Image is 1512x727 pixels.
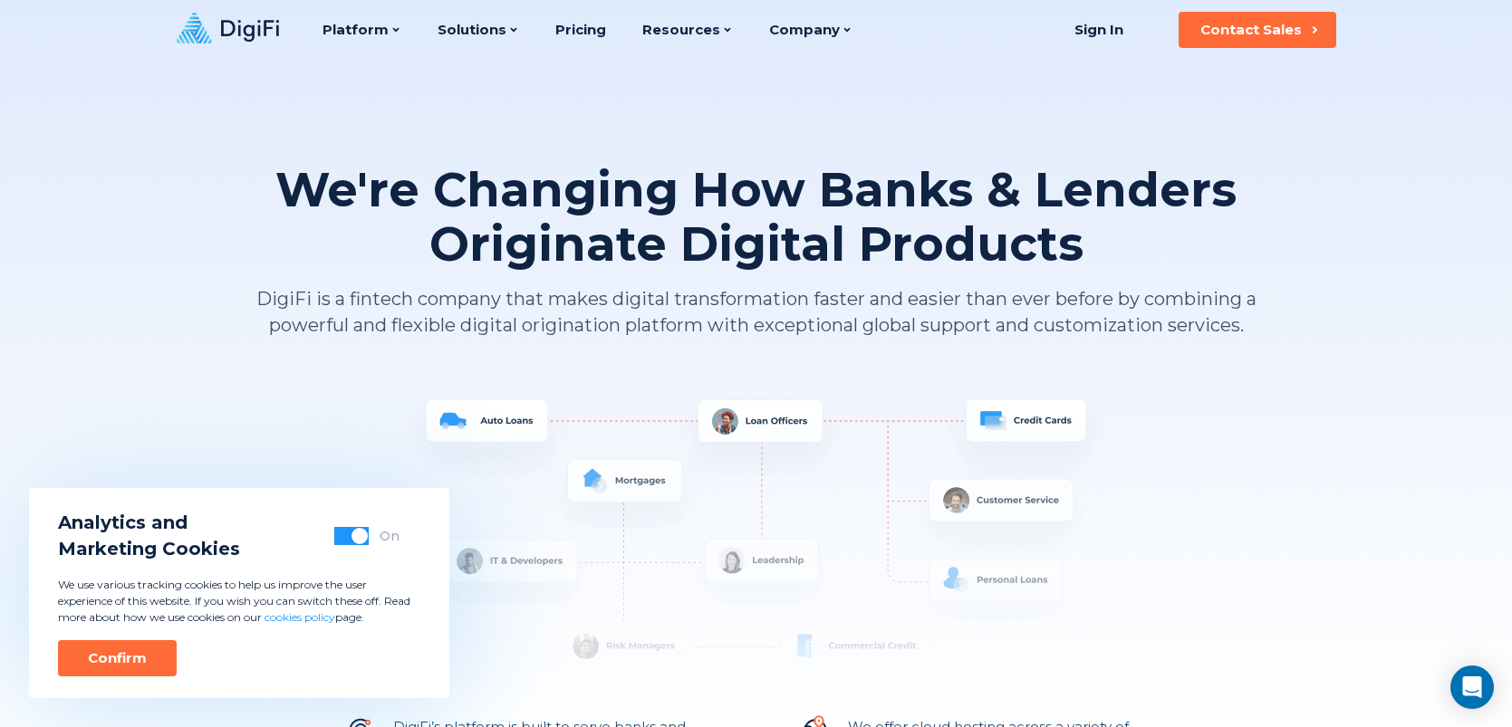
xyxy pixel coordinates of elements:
[380,527,400,545] div: On
[254,393,1259,701] img: System Overview
[1179,12,1336,48] button: Contact Sales
[58,577,420,626] p: We use various tracking cookies to help us improve the user experience of this website. If you wi...
[58,536,240,562] span: Marketing Cookies
[88,649,147,667] div: Confirm
[265,610,335,624] a: cookies policy
[1200,21,1302,39] div: Contact Sales
[58,640,177,676] button: Confirm
[58,510,240,536] span: Analytics and
[254,163,1259,272] h1: We're Changing How Banks & Lenders Originate Digital Products
[1053,12,1146,48] a: Sign In
[1450,665,1494,709] div: Open Intercom Messenger
[254,286,1259,339] p: DigiFi is a fintech company that makes digital transformation faster and easier than ever before ...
